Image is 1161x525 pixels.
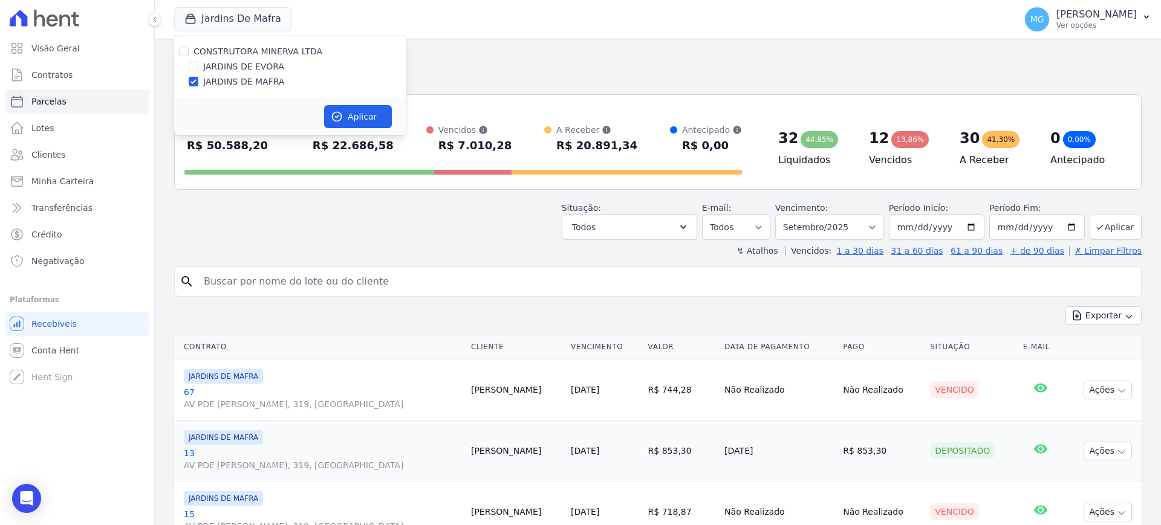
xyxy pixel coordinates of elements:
[193,47,322,56] label: CONSTRUTORA MINERVA LTDA
[31,228,62,240] span: Crédito
[324,105,392,128] button: Aplicar
[438,124,512,136] div: Vencidos
[12,484,41,513] div: Open Intercom Messenger
[184,459,461,471] span: AV PDE [PERSON_NAME], 319, [GEOGRAPHIC_DATA]
[572,220,596,234] span: Todos
[187,136,268,155] div: R$ 50.588,20
[1030,15,1044,24] span: MG
[184,447,461,471] a: 13AV PDE [PERSON_NAME], 319, [GEOGRAPHIC_DATA]
[1056,21,1137,30] p: Ver opções
[643,335,720,359] th: Valor
[5,249,149,273] a: Negativação
[1084,503,1132,521] button: Ações
[1010,246,1064,256] a: + de 90 dias
[571,446,599,456] a: [DATE]
[960,153,1031,167] h4: A Receber
[5,116,149,140] a: Lotes
[1065,306,1142,325] button: Exportar
[466,335,566,359] th: Cliente
[5,63,149,87] a: Contratos
[930,442,995,459] div: Depositado
[1056,8,1137,21] p: [PERSON_NAME]
[951,246,1003,256] a: 61 a 90 dias
[982,131,1020,148] div: 41,30%
[889,203,948,213] label: Período Inicío:
[1015,2,1161,36] button: MG [PERSON_NAME] Ver opções
[682,136,742,155] div: R$ 0,00
[31,95,67,108] span: Parcelas
[197,269,1136,294] input: Buscar por nome do lote ou do cliente
[184,491,263,506] span: JARDINS DE MAFRA
[562,203,601,213] label: Situação:
[5,89,149,114] a: Parcelas
[989,202,1085,214] label: Período Fim:
[682,124,742,136] div: Antecipado
[925,335,1018,359] th: Situação
[737,246,778,256] label: ↯ Atalhos
[5,169,149,193] a: Minha Carteira
[5,143,149,167] a: Clientes
[31,122,54,134] span: Lotes
[838,335,925,359] th: Pago
[838,420,925,482] td: R$ 853,30
[838,359,925,420] td: Não Realizado
[184,398,461,410] span: AV PDE [PERSON_NAME], 319, [GEOGRAPHIC_DATA]
[556,124,637,136] div: A Receber
[869,129,889,148] div: 12
[720,335,838,359] th: Data de Pagamento
[438,136,512,155] div: R$ 7.010,28
[891,131,929,148] div: 13,86%
[31,318,77,330] span: Recebíveis
[31,42,80,54] span: Visão Geral
[31,202,93,214] span: Transferências
[174,7,291,30] button: Jardins De Mafra
[31,255,85,267] span: Negativação
[566,335,643,359] th: Vencimento
[466,359,566,420] td: [PERSON_NAME]
[5,222,149,246] a: Crédito
[174,335,466,359] th: Contrato
[702,203,732,213] label: E-mail:
[184,386,461,410] a: 67AV PDE [PERSON_NAME], 319, [GEOGRAPHIC_DATA]
[571,385,599,395] a: [DATE]
[837,246,883,256] a: 1 a 30 dias
[1069,246,1142,256] a: ✗ Limpar Filtros
[313,136,394,155] div: R$ 22.686,58
[720,359,838,420] td: Não Realizado
[31,344,79,356] span: Conta Hent
[5,196,149,220] a: Transferências
[801,131,838,148] div: 44,85%
[960,129,980,148] div: 30
[31,149,65,161] span: Clientes
[643,359,720,420] td: R$ 744,28
[31,69,73,81] span: Contratos
[1018,335,1064,359] th: E-mail
[720,420,838,482] td: [DATE]
[1084,442,1132,460] button: Ações
[643,420,720,482] td: R$ 853,30
[930,381,979,398] div: Vencido
[775,203,828,213] label: Vencimento:
[556,136,637,155] div: R$ 20.891,34
[31,175,94,187] span: Minha Carteira
[5,338,149,362] a: Conta Hent
[1084,381,1132,399] button: Ações
[1063,131,1096,148] div: 0,00%
[1090,214,1142,240] button: Aplicar
[869,153,940,167] h4: Vencidos
[203,76,284,88] label: JARDINS DE MAFRA
[571,507,599,517] a: [DATE]
[180,274,194,289] i: search
[562,214,697,240] button: Todos
[5,312,149,336] a: Recebíveis
[184,369,263,384] span: JARDINS DE MAFRA
[1050,129,1061,148] div: 0
[10,292,145,307] div: Plataformas
[785,246,831,256] label: Vencidos:
[891,246,943,256] a: 31 a 60 dias
[466,420,566,482] td: [PERSON_NAME]
[174,48,1142,70] h2: Parcelas
[5,36,149,60] a: Visão Geral
[778,129,798,148] div: 32
[778,153,850,167] h4: Liquidados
